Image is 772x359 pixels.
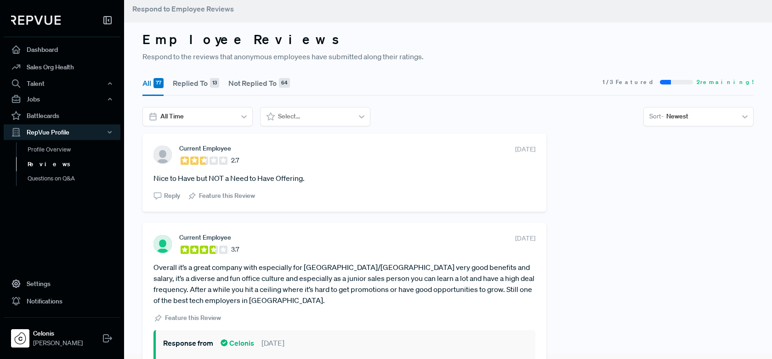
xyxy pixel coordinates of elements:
img: RepVue [11,16,61,25]
strong: Celonis [33,329,83,338]
span: 2 remaining! [697,78,754,86]
span: Current Employee [179,145,231,152]
h3: Employee Reviews [142,32,754,47]
span: Reply [164,191,180,201]
a: Dashboard [4,41,120,58]
span: [DATE] [515,234,535,243]
a: Reviews [16,157,133,172]
div: 13 [210,78,219,88]
a: Sales Org Health [4,58,120,76]
p: Respond to the reviews that anonymous employees have submitted along their ratings. [142,51,754,62]
span: Respond to Employee Reviews [132,4,234,13]
button: Jobs [4,91,120,107]
span: Feature this Review [199,191,255,201]
span: [DATE] [515,145,535,154]
a: Notifications [4,292,120,310]
article: Overall it’s a great company with especially for [GEOGRAPHIC_DATA]/[GEOGRAPHIC_DATA] very good be... [153,262,535,306]
article: Nice to Have but NOT a Need to Have Offering. [153,173,535,184]
span: Current Employee [179,234,231,241]
span: 2.7 [231,156,239,165]
img: Celonis [13,331,28,346]
div: 64 [279,78,290,88]
div: 77 [153,78,164,88]
span: Response from [163,337,213,348]
span: Celonis [221,337,254,348]
span: 3.7 [231,245,239,254]
button: RepVue Profile [4,124,120,140]
a: CelonisCelonis[PERSON_NAME] [4,317,120,352]
a: Settings [4,275,120,292]
a: Battlecards [4,107,120,124]
span: Sort - [649,112,664,121]
a: Questions on Q&A [16,171,133,186]
span: Feature this Review [165,313,221,323]
button: Not Replied To 64 [228,70,290,96]
a: Profile Overview [16,142,133,157]
button: Talent [4,76,120,91]
button: Replied To 13 [173,70,219,96]
button: All 77 [142,70,164,96]
span: [PERSON_NAME] [33,338,83,348]
span: [DATE] [261,337,284,348]
span: 1 / 3 Featured [602,78,656,86]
